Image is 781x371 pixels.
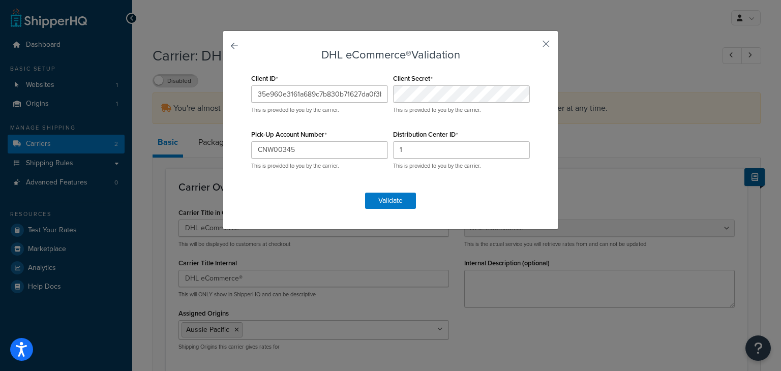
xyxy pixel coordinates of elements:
[393,75,433,83] label: Client Secret
[251,75,278,83] label: Client ID
[393,162,530,170] p: This is provided to you by the carrier.
[251,131,327,139] label: Pick-Up Account Number
[251,162,388,170] p: This is provided to you by the carrier.
[251,106,388,114] p: This is provided to you by the carrier.
[393,131,458,139] label: Distribution Center ID
[393,106,530,114] p: This is provided to you by the carrier.
[365,193,416,209] button: Validate
[249,49,532,61] h3: DHL eCommerce® Validation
